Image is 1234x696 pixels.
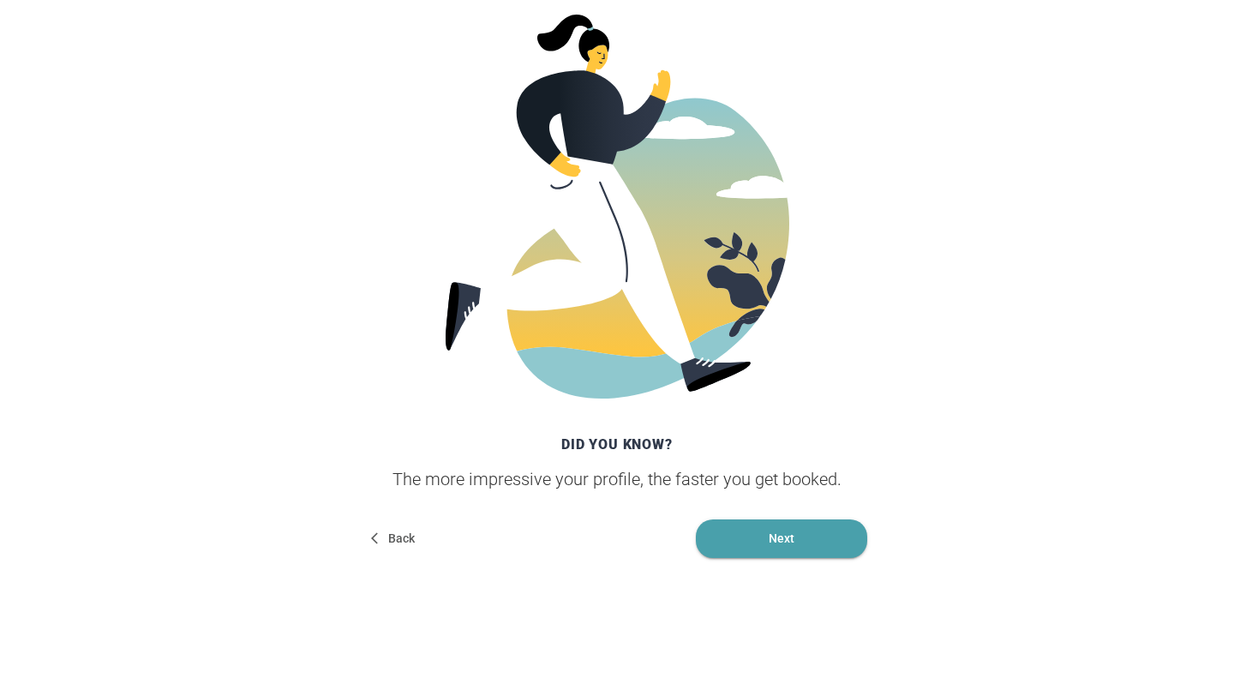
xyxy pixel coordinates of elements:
img: Breezing [446,15,789,399]
div: The more impressive your profile, the faster you get booked. [360,468,874,490]
button: Next [696,519,867,558]
div: Did you know? [360,427,874,461]
button: Back [367,519,422,558]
